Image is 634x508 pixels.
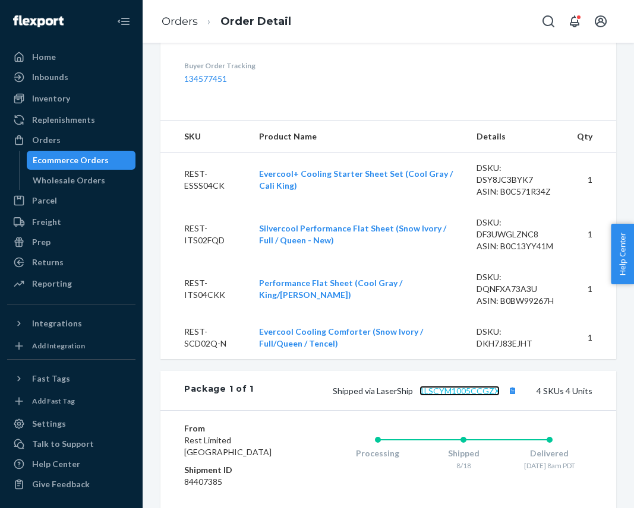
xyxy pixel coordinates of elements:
a: Parcel [7,191,135,210]
button: Close Navigation [112,9,135,33]
a: Performance Flat Sheet (Cool Gray / King/[PERSON_NAME]) [259,278,402,300]
div: DSKU: DKH7J83EJHT [477,326,558,350]
div: Inventory [32,93,70,104]
td: REST-SCD02Q-N [160,316,250,359]
button: Open account menu [589,9,613,33]
a: Add Fast Tag [7,393,135,409]
button: Fast Tags [7,369,135,388]
a: Inventory [7,89,135,108]
th: Details [467,121,567,153]
img: Flexport logo [13,15,64,27]
td: 1 [567,262,616,316]
div: Integrations [32,317,82,329]
div: Ecommerce Orders [33,154,109,166]
a: 134577451 [184,74,227,84]
span: Shipped via LaserShip [333,386,520,396]
div: Returns [32,256,64,268]
div: [DATE] 8am PDT [506,461,592,471]
a: Orders [7,131,135,150]
a: Wholesale Orders [27,171,136,190]
a: Silvercool Performance Flat Sheet (Snow Ivory / Full / Queen - New) [259,223,446,245]
a: Prep [7,233,135,252]
button: Open notifications [563,9,586,33]
td: 1 [567,316,616,359]
a: Replenishments [7,110,135,129]
div: ASIN: B0C571R34Z [477,186,558,198]
a: Order Detail [220,15,291,28]
div: DSKU: DSY8JC3BYK7 [477,162,558,186]
td: REST-ESSS04CK [160,152,250,207]
div: Wholesale Orders [33,174,105,186]
div: ASIN: B0BW99267H [477,295,558,307]
div: Processing [335,447,421,459]
a: Reporting [7,274,135,293]
dt: Shipment ID [184,464,287,476]
div: Home [32,51,56,63]
div: Prep [32,236,51,248]
a: Returns [7,253,135,272]
dd: 84407385 [184,476,287,488]
div: 4 SKUs 4 Units [254,383,592,398]
div: Freight [32,216,61,228]
a: 1LSCYM1005CCGZX [419,386,500,396]
div: Delivered [506,447,592,459]
div: Replenishments [32,114,95,126]
div: Package 1 of 1 [184,383,254,398]
a: Inbounds [7,68,135,87]
div: DSKU: DF3UWGLZNC8 [477,217,558,240]
a: Add Integration [7,338,135,354]
th: Product Name [250,121,467,153]
div: Add Integration [32,341,85,351]
a: Evercool Cooling Comforter (Snow Ivory / Full/Queen / Tencel) [259,326,423,348]
div: Settings [32,418,66,430]
div: Talk to Support [32,438,94,450]
div: Parcel [32,195,57,207]
div: Reporting [32,278,72,290]
dt: Buyer Order Tracking [184,61,353,71]
button: Open Search Box [537,9,560,33]
div: Orders [32,134,61,146]
div: Help Center [32,458,80,470]
div: Inbounds [32,71,68,83]
button: Integrations [7,314,135,333]
button: Give Feedback [7,475,135,494]
td: REST-ITS04CKK [160,262,250,316]
a: Home [7,47,135,66]
div: DSKU: DQNFXA73A3U [477,271,558,295]
td: 1 [567,207,616,262]
div: ASIN: B0C13YY41M [477,240,558,252]
div: Add Fast Tag [32,396,75,406]
a: Freight [7,212,135,231]
div: Fast Tags [32,373,70,385]
div: 8/18 [421,461,507,471]
span: Rest Limited [GEOGRAPHIC_DATA] [184,435,272,457]
button: Copy tracking number [504,383,520,398]
ol: breadcrumbs [152,4,301,39]
a: Ecommerce Orders [27,151,136,170]
th: Qty [567,121,616,153]
th: SKU [160,121,250,153]
a: Help Center [7,455,135,474]
dt: From [184,423,287,434]
td: REST-ITS02FQD [160,207,250,262]
td: 1 [567,152,616,207]
a: Evercool+ Cooling Starter Sheet Set (Cool Gray / Cali King) [259,169,453,190]
button: Help Center [611,224,634,284]
div: Give Feedback [32,478,90,490]
a: Settings [7,414,135,433]
div: Shipped [421,447,507,459]
a: Talk to Support [7,434,135,453]
a: Orders [162,15,198,28]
